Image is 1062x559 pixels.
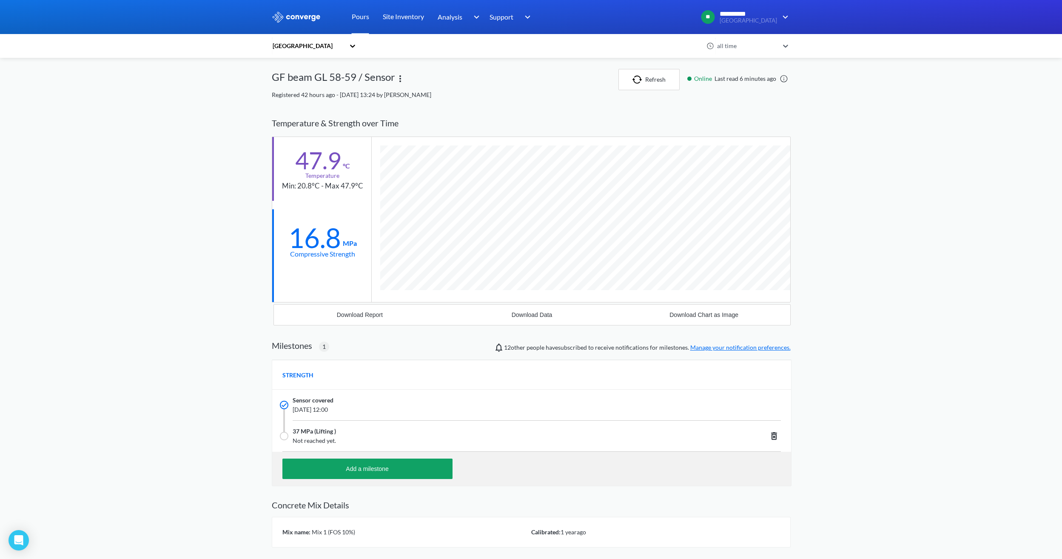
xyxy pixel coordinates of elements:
[395,74,405,84] img: more.svg
[272,340,312,351] h2: Milestones
[438,11,462,22] span: Analysis
[272,500,791,510] h2: Concrete Mix Details
[777,12,791,22] img: downArrow.svg
[618,69,680,90] button: Refresh
[561,528,586,536] span: 1 year ago
[274,305,446,325] button: Download Report
[272,110,791,137] div: Temperature & Strength over Time
[295,150,341,171] div: 47.9
[282,371,313,380] span: STRENGTH
[468,12,481,22] img: downArrow.svg
[512,311,552,318] div: Download Data
[337,311,383,318] div: Download Report
[531,528,561,536] span: Calibrated:
[310,528,355,536] span: Mix 1 (FOS 10%)
[293,405,678,414] span: [DATE] 12:00
[293,396,333,405] span: Sensor covered
[282,180,363,192] div: Min: 20.8°C - Max 47.9°C
[305,171,339,180] div: Temperature
[669,311,738,318] div: Download Chart as Image
[272,41,345,51] div: [GEOGRAPHIC_DATA]
[690,344,791,351] a: Manage your notification preferences.
[272,91,431,98] span: Registered 42 hours ago - [DATE] 13:24 by [PERSON_NAME]
[282,528,310,536] span: Mix name:
[9,530,29,550] div: Open Intercom Messenger
[293,436,678,445] span: Not reached yet.
[490,11,513,22] span: Support
[720,17,777,24] span: [GEOGRAPHIC_DATA]
[272,69,395,90] div: GF beam GL 58-59 / Sensor
[293,427,336,436] span: 37 MPa (Lifting )
[446,305,618,325] button: Download Data
[494,342,504,353] img: notifications-icon.svg
[272,11,321,23] img: logo_ewhite.svg
[282,459,453,479] button: Add a milestone
[504,344,525,351] span: Jonathan Paul, Bailey Bright, Mircea Zagrean, Alaa Bouayed, Conor Owens, Liliana Cortina, Cyrene ...
[706,42,714,50] img: icon-clock.svg
[715,41,779,51] div: all time
[504,343,791,352] span: people have subscribed to receive notifications for milestones.
[288,227,341,248] div: 16.8
[683,74,791,83] div: Last read 6 minutes ago
[322,342,326,351] span: 1
[290,248,355,259] div: Compressive Strength
[618,305,790,325] button: Download Chart as Image
[519,12,533,22] img: downArrow.svg
[632,75,645,84] img: icon-refresh.svg
[694,74,715,83] span: Online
